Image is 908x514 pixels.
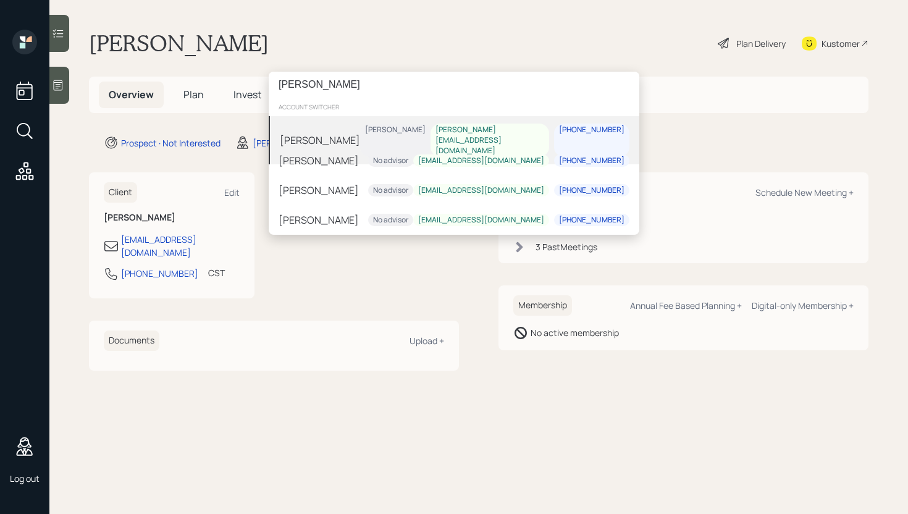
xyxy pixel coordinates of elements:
div: No advisor [373,185,408,196]
div: [PERSON_NAME] [279,183,359,198]
div: [PHONE_NUMBER] [559,156,624,166]
div: [EMAIL_ADDRESS][DOMAIN_NAME] [418,185,544,196]
div: [PERSON_NAME] [365,125,426,135]
div: [PERSON_NAME][EMAIL_ADDRESS][DOMAIN_NAME] [435,125,544,156]
div: [EMAIL_ADDRESS][DOMAIN_NAME] [418,215,544,225]
input: Type a command or search… [269,72,639,98]
div: account switcher [269,98,639,116]
div: [PERSON_NAME] [280,133,360,148]
div: [PHONE_NUMBER] [559,215,624,225]
div: [EMAIL_ADDRESS][DOMAIN_NAME] [418,156,544,166]
div: [PERSON_NAME] [279,153,359,168]
div: [PHONE_NUMBER] [559,185,624,196]
div: No advisor [373,215,408,225]
div: [PERSON_NAME] [279,213,359,227]
div: No advisor [373,156,408,166]
div: [PHONE_NUMBER] [559,125,624,135]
